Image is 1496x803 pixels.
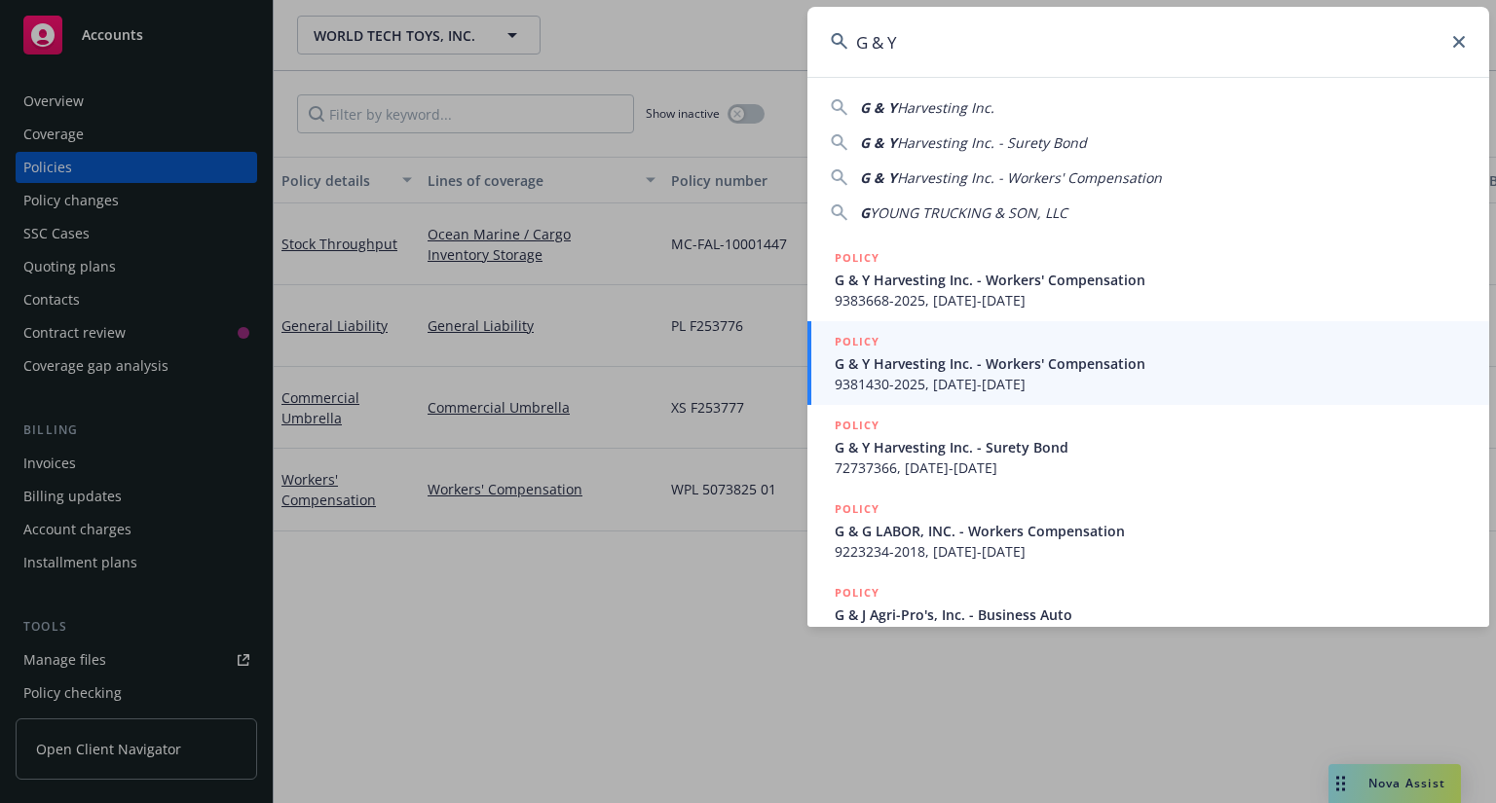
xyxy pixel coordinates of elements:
[835,499,879,519] h5: POLICY
[807,7,1489,77] input: Search...
[835,541,1466,562] span: 9223234-2018, [DATE]-[DATE]
[807,489,1489,572] a: POLICYG & G LABOR, INC. - Workers Compensation9223234-2018, [DATE]-[DATE]
[835,625,1466,645] span: 01APM053802-01, [DATE]-[DATE]
[835,332,879,351] h5: POLICY
[835,437,1466,457] span: G & Y Harvesting Inc. - Surety Bond
[807,237,1489,321] a: POLICYG & Y Harvesting Inc. - Workers' Compensation9383668-2025, [DATE]-[DATE]
[835,416,879,435] h5: POLICY
[870,203,1067,222] span: YOUNG TRUCKING & SON, LLC
[835,604,1466,625] span: G & J Agri-Pro's, Inc. - Business Auto
[860,133,897,152] span: G & Y
[860,168,897,187] span: G & Y
[897,133,1087,152] span: Harvesting Inc. - Surety Bond
[897,98,994,117] span: Harvesting Inc.
[835,248,879,268] h5: POLICY
[807,572,1489,656] a: POLICYG & J Agri-Pro's, Inc. - Business Auto01APM053802-01, [DATE]-[DATE]
[835,457,1466,478] span: 72737366, [DATE]-[DATE]
[835,583,879,602] h5: POLICY
[835,353,1466,374] span: G & Y Harvesting Inc. - Workers' Compensation
[807,321,1489,405] a: POLICYG & Y Harvesting Inc. - Workers' Compensation9381430-2025, [DATE]-[DATE]
[807,405,1489,489] a: POLICYG & Y Harvesting Inc. - Surety Bond72737366, [DATE]-[DATE]
[860,203,870,222] span: G
[860,98,897,117] span: G & Y
[835,290,1466,310] span: 9383668-2025, [DATE]-[DATE]
[897,168,1162,187] span: Harvesting Inc. - Workers' Compensation
[835,521,1466,541] span: G & G LABOR, INC. - Workers Compensation
[835,270,1466,290] span: G & Y Harvesting Inc. - Workers' Compensation
[835,374,1466,394] span: 9381430-2025, [DATE]-[DATE]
